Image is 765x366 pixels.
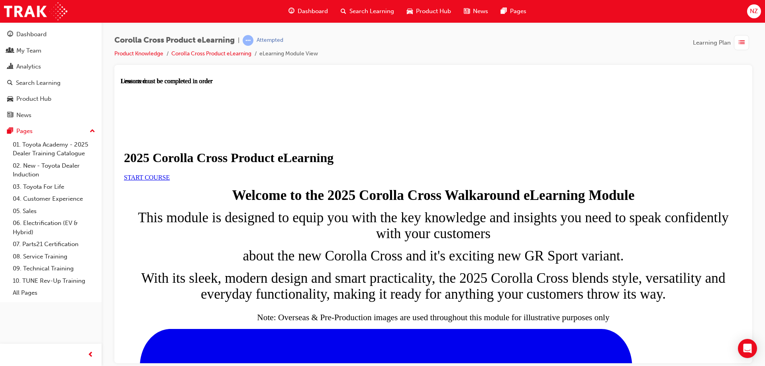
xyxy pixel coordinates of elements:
span: guage-icon [7,31,13,38]
span: search-icon [341,6,346,16]
span: chart-icon [7,63,13,70]
span: learningRecordVerb_ATTEMPT-icon [243,35,253,46]
li: eLearning Module View [259,49,318,59]
div: My Team [16,46,41,55]
a: 02. New - Toyota Dealer Induction [10,160,98,181]
div: Dashboard [16,30,47,39]
a: 01. Toyota Academy - 2025 Dealer Training Catalogue [10,139,98,160]
a: Product Hub [3,92,98,106]
a: news-iconNews [457,3,494,20]
div: Pages [16,127,33,136]
span: Learning Plan [693,38,731,47]
a: News [3,108,98,123]
span: about the new Corolla Cross and it's exciting new GR Sport variant. [122,170,503,186]
a: Search Learning [3,76,98,90]
span: guage-icon [288,6,294,16]
span: search-icon [7,80,13,87]
div: News [16,111,31,120]
button: DashboardMy TeamAnalyticsSearch LearningProduct HubNews [3,25,98,124]
sub: Note: Overseas & Pre-Production images are used throughout this module for illustrative purposes ... [136,235,488,245]
span: With its sleek, modern design and smart practicality, the 2025 Corolla Cross blends style, versat... [20,193,604,224]
a: Corolla Cross Product eLearning [171,50,251,57]
a: Dashboard [3,27,98,42]
a: 05. Sales [10,205,98,217]
a: pages-iconPages [494,3,533,20]
div: Analytics [16,62,41,71]
div: Open Intercom Messenger [738,339,757,358]
img: Trak [4,2,67,20]
button: Pages [3,124,98,139]
a: 08. Service Training [10,251,98,263]
a: 10. TUNE Rev-Up Training [10,275,98,287]
a: All Pages [10,287,98,299]
span: Product Hub [416,7,451,16]
strong: Welcome to the 2025 Corolla Cross Walkaround eLearning Module [111,110,514,125]
a: START COURSE [3,96,49,103]
a: 09. Technical Training [10,262,98,275]
h1: 2025 Corolla Cross Product eLearning [3,73,622,88]
span: up-icon [90,126,95,137]
a: Analytics [3,59,98,74]
span: Pages [510,7,526,16]
a: 06. Electrification (EV & Hybrid) [10,217,98,238]
span: prev-icon [88,350,94,360]
a: guage-iconDashboard [282,3,334,20]
a: search-iconSearch Learning [334,3,400,20]
span: This module is designed to equip you with the key knowledge and insights you need to speak confid... [17,132,608,164]
a: My Team [3,43,98,58]
span: car-icon [407,6,413,16]
span: news-icon [7,112,13,119]
button: NZ [747,4,761,18]
span: people-icon [7,47,13,55]
span: news-icon [464,6,470,16]
button: Learning Plan [693,35,752,50]
span: list-icon [739,38,745,48]
div: Product Hub [16,94,51,104]
div: Attempted [257,37,283,44]
span: car-icon [7,96,13,103]
a: car-iconProduct Hub [400,3,457,20]
span: NZ [750,7,758,16]
span: Dashboard [298,7,328,16]
span: pages-icon [501,6,507,16]
span: | [238,36,239,45]
a: Product Knowledge [114,50,163,57]
div: Search Learning [16,78,61,88]
span: News [473,7,488,16]
a: 03. Toyota For Life [10,181,98,193]
span: Corolla Cross Product eLearning [114,36,235,45]
span: Search Learning [349,7,394,16]
a: 07. Parts21 Certification [10,238,98,251]
span: pages-icon [7,128,13,135]
a: 04. Customer Experience [10,193,98,205]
